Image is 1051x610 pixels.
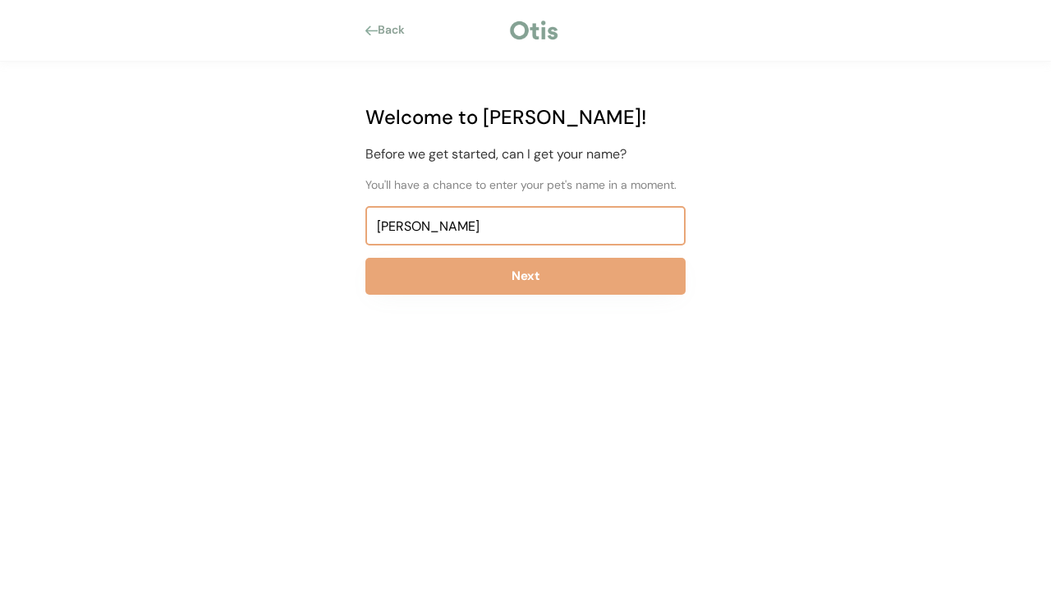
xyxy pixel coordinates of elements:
div: You'll have a chance to enter your pet's name in a moment. [365,177,686,194]
div: Welcome to [PERSON_NAME]! [365,103,686,132]
div: Before we get started, can I get your name? [365,144,686,164]
button: Next [365,258,686,295]
div: Back [378,22,415,39]
input: First Name [365,206,686,245]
